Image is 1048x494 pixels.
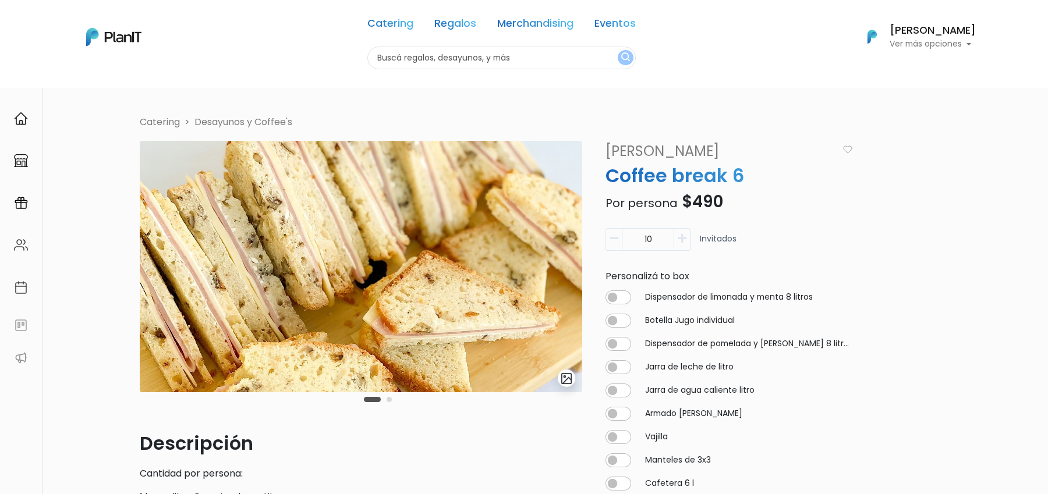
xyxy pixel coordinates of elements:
[645,291,813,303] label: Dispensador de limonada y menta 8 litros
[14,112,28,126] img: home-e721727adea9d79c4d83392d1f703f7f8bce08238fde08b1acbfd93340b81755.svg
[645,431,668,443] label: Vajilla
[599,162,859,190] p: Coffee break 6
[14,280,28,294] img: calendar-87d922413cdce8b2cf7b7f5f62616a5cf9e4887200fb71536465627b3292af00.svg
[140,429,582,457] p: Descripción
[852,22,976,52] button: PlanIt Logo [PERSON_NAME] Ver más opciones
[14,196,28,210] img: campaigns-02234683943229c281be62815700db0a1741e53638e28bf9629b52c665b00959.svg
[140,115,180,129] li: Catering
[843,145,852,154] img: heart_icon
[606,195,678,211] span: Por persona
[14,351,28,365] img: partners-52edf745621dab592f3b2c58e3bca9d71375a7ef29c3b500c9f145b62cc070d4.svg
[645,314,735,326] label: Botella Jugo individual
[645,477,694,489] label: Cafetera 6 l
[367,19,413,33] a: Catering
[14,154,28,168] img: marketplace-4ceaa7011d94191e9ded77b95e3339b90024bf715f7c57f8cf31f2d8c509eaba.svg
[645,407,742,420] label: Armado [PERSON_NAME]
[890,26,976,36] h6: [PERSON_NAME]
[645,454,711,466] label: Manteles de 3x3
[86,28,141,46] img: PlanIt Logo
[497,19,573,33] a: Merchandising
[645,361,734,373] label: Jarra de leche de litro
[364,397,381,402] button: Carousel Page 1 (Current Slide)
[682,190,723,213] span: $490
[194,115,292,129] a: Desayunos y Coffee's
[140,141,582,392] img: PHOTO-2021-09-21-17-07-49portada.jpg
[14,238,28,252] img: people-662611757002400ad9ed0e3c099ab2801c6687ba6c219adb57efc949bc21e19d.svg
[387,397,392,402] button: Carousel Page 2
[859,24,885,49] img: PlanIt Logo
[599,141,838,162] a: [PERSON_NAME]
[361,392,395,406] div: Carousel Pagination
[700,233,737,255] p: Invitados
[14,318,28,332] img: feedback-78b5a0c8f98aac82b08bfc38622c3050aee476f2c9584af64705fc4e61158814.svg
[890,40,976,48] p: Ver más opciones
[133,115,915,132] nav: breadcrumb
[645,384,755,396] label: Jarra de agua caliente litro
[434,19,476,33] a: Regalos
[367,47,636,69] input: Buscá regalos, desayunos, y más
[645,337,852,350] label: Dispensador de pomelada y [PERSON_NAME] 8 litros
[621,52,630,63] img: search_button-432b6d5273f82d61273b3651a40e1bd1b912527efae98b1b7a1b2c0702e16a8d.svg
[560,372,573,385] img: gallery-light
[599,269,859,283] div: Personalizá to box
[140,467,582,481] p: Cantidad por persona:
[594,19,636,33] a: Eventos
